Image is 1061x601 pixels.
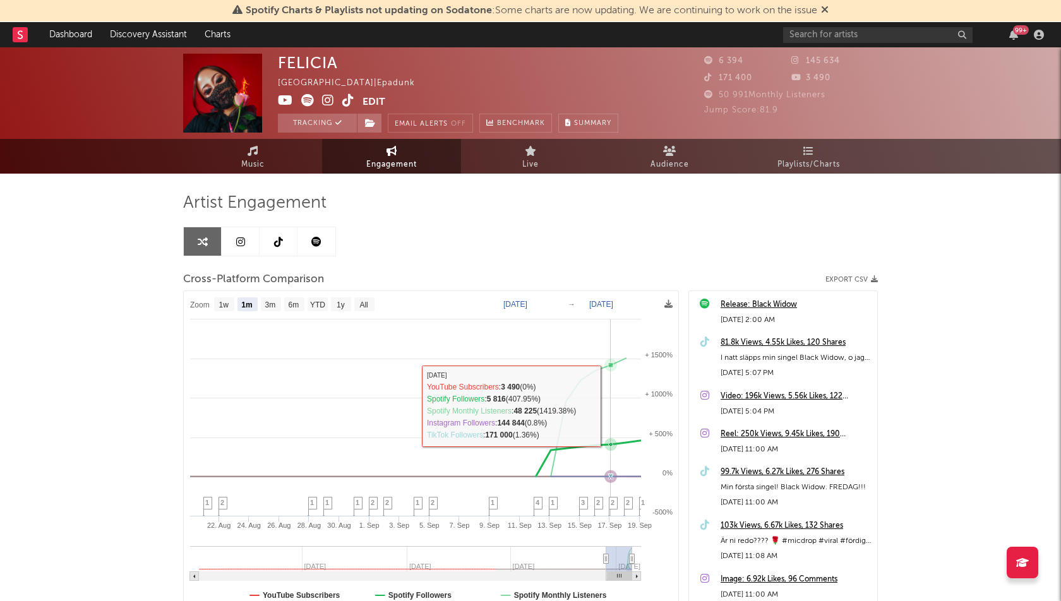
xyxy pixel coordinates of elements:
a: Discovery Assistant [101,22,196,47]
text: 22. Aug [207,521,231,529]
text: + 500% [649,430,673,437]
span: Music [241,157,265,172]
span: 1 [416,499,419,506]
span: 1 [310,499,314,506]
span: 145 634 [791,57,840,65]
text: -500% [652,508,673,516]
span: 2 [385,499,389,506]
a: 99.7k Views, 6.27k Likes, 276 Shares [721,465,871,480]
text: + 1000% [645,390,673,398]
div: Min första singel! Black Widow. FREDAG!!! [721,480,871,495]
text: [DATE] [589,300,613,309]
span: 3 [581,499,585,506]
span: Spotify Charts & Playlists not updating on Sodatone [246,6,492,16]
span: Artist Engagement [183,196,327,211]
a: Dashboard [40,22,101,47]
span: 1 [325,499,329,506]
a: 103k Views, 6.67k Likes, 132 Shares [721,518,871,533]
span: 2 [371,499,375,506]
a: Benchmark [479,114,552,133]
span: Summary [574,120,611,127]
text: Spotify Followers [388,591,452,600]
span: Playlists/Charts [777,157,840,172]
text: Spotify Monthly Listeners [514,591,607,600]
text: 19. Sep [628,521,652,529]
div: [DATE] 11:08 AM [721,549,871,564]
text: 3. Sep [389,521,409,529]
button: 99+ [1009,30,1018,40]
span: Live [522,157,539,172]
text: 5. Sep [419,521,440,529]
text: 1y [337,300,345,309]
div: Är ni redo???? 🌹 #micdrop #viral #fördig #foryou #musik [721,533,871,549]
text: [DATE] [503,300,527,309]
span: Audience [650,157,689,172]
text: 7. Sep [450,521,470,529]
span: Dismiss [821,6,829,16]
div: [DATE] 11:00 AM [721,442,871,457]
em: Off [451,121,466,128]
input: Search for artists [783,27,973,43]
span: 1 [551,499,554,506]
text: 15. Sep [568,521,592,529]
span: Cross-Platform Comparison [183,272,324,287]
span: 4 [536,499,539,506]
a: Video: 196k Views, 5.56k Likes, 122 Comments [721,389,871,404]
text: 30. Aug [327,521,351,529]
a: Audience [600,139,739,174]
span: 171 400 [704,74,752,82]
span: 2 [596,499,600,506]
a: Reel: 250k Views, 9.45k Likes, 190 Comments [721,427,871,442]
span: 1 [641,499,645,506]
text: 1m [241,300,252,309]
a: Engagement [322,139,461,174]
span: 50 991 Monthly Listeners [704,91,825,99]
text: 9. Sep [479,521,500,529]
button: Export CSV [825,276,878,283]
a: Image: 6.92k Likes, 96 Comments [721,572,871,587]
span: 1 [356,499,359,506]
text: [DATE] [618,562,640,570]
a: 81.8k Views, 4.55k Likes, 120 Shares [721,335,871,350]
span: 2 [431,499,435,506]
text: 3m [265,300,276,309]
button: Edit [363,94,385,110]
text: 17. Sep [597,521,621,529]
div: [GEOGRAPHIC_DATA] | Epadunk [278,76,429,91]
text: 26. Aug [267,521,291,529]
span: : Some charts are now updating. We are continuing to work on the issue [246,6,817,16]
text: 6m [289,300,299,309]
span: Benchmark [497,116,545,131]
text: 24. Aug [237,521,261,529]
text: YTD [310,300,325,309]
button: Tracking [278,114,357,133]
a: Charts [196,22,239,47]
a: Music [183,139,322,174]
span: Engagement [366,157,417,172]
span: 6 394 [704,57,743,65]
text: 28. Aug [297,521,321,529]
text: + 1500% [645,351,673,359]
div: [DATE] 2:00 AM [721,312,871,328]
div: 99 + [1013,25,1029,35]
span: 2 [626,499,630,506]
span: 3 490 [791,74,830,82]
text: → [568,300,575,309]
text: 11. Sep [508,521,532,529]
a: Live [461,139,600,174]
button: Email AlertsOff [388,114,473,133]
text: 13. Sep [537,521,561,529]
div: I natt släpps min singel Black Widow, o jag kan inte med ord beskriva hur taggad jag är! 😍 Jag vi... [721,350,871,366]
button: Summary [558,114,618,133]
text: 1w [219,300,229,309]
text: All [359,300,368,309]
text: 0% [662,469,673,477]
span: 2 [220,499,224,506]
div: FELICIA [278,54,338,72]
